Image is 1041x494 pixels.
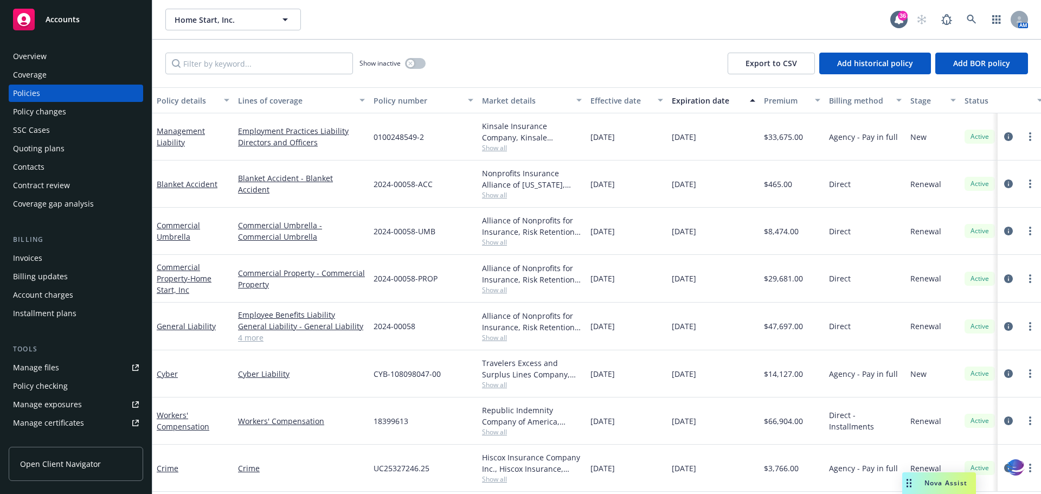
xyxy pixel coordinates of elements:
a: Account charges [9,286,143,304]
div: Hiscox Insurance Company Inc., Hiscox Insurance, Gateway Specialty Insurance [482,452,582,474]
span: $47,697.00 [764,320,803,332]
a: Crime [238,463,365,474]
a: Commercial Property [157,262,211,295]
span: [DATE] [672,273,696,284]
a: Employee Benefits Liability [238,309,365,320]
span: 2024-00058 [374,320,415,332]
button: Market details [478,87,586,113]
span: $8,474.00 [764,226,799,237]
div: Effective date [590,95,651,106]
div: Stage [910,95,944,106]
span: Show all [482,143,582,152]
a: Cyber Liability [238,368,365,380]
div: Manage claims [13,433,68,450]
a: Management Liability [157,126,205,147]
span: $33,675.00 [764,131,803,143]
span: $3,766.00 [764,463,799,474]
button: Add historical policy [819,53,931,74]
button: Add BOR policy [935,53,1028,74]
a: more [1024,320,1037,333]
span: [DATE] [672,415,696,427]
span: Active [969,226,991,236]
span: 18399613 [374,415,408,427]
a: Manage files [9,359,143,376]
span: Show all [482,380,582,389]
a: Workers' Compensation [157,410,209,432]
a: circleInformation [1002,224,1015,238]
a: more [1024,367,1037,380]
div: Manage exposures [13,396,82,413]
a: Report a Bug [936,9,958,30]
div: Quoting plans [13,140,65,157]
span: Active [969,369,991,378]
a: more [1024,272,1037,285]
a: Start snowing [911,9,933,30]
div: Tools [9,344,143,355]
a: Blanket Accident [157,179,217,189]
span: [DATE] [672,368,696,380]
a: Manage certificates [9,414,143,432]
a: circleInformation [1002,414,1015,427]
span: Add historical policy [837,58,913,68]
span: Show all [482,238,582,247]
div: Drag to move [902,472,916,494]
span: Manage exposures [9,396,143,413]
span: Renewal [910,178,941,190]
a: General Liability [157,321,216,331]
div: Alliance of Nonprofits for Insurance, Risk Retention Group, Inc., Nonprofits Insurance Alliance o... [482,262,582,285]
span: Active [969,179,991,189]
div: Policies [13,85,40,102]
a: Manage claims [9,433,143,450]
a: Search [961,9,982,30]
div: 36 [898,11,908,21]
a: more [1024,224,1037,238]
div: Travelers Excess and Surplus Lines Company, Travelers Insurance, CRC Group [482,357,582,380]
button: Policy number [369,87,478,113]
button: Nova Assist [902,472,976,494]
a: more [1024,414,1037,427]
span: [DATE] [590,273,615,284]
a: Policy changes [9,103,143,120]
img: svg+xml;base64,PHN2ZyB3aWR0aD0iMzQiIGhlaWdodD0iMzQiIHZpZXdCb3g9IjAgMCAzNCAzNCIgZmlsbD0ibm9uZSIgeG... [1006,458,1025,478]
a: Overview [9,48,143,65]
div: Installment plans [13,305,76,322]
a: Commercial Property - Commercial Property [238,267,365,290]
a: Commercial Umbrella [157,220,200,242]
div: Manage files [13,359,59,376]
span: [DATE] [590,368,615,380]
span: $465.00 [764,178,792,190]
a: circleInformation [1002,461,1015,474]
a: circleInformation [1002,320,1015,333]
div: Nonprofits Insurance Alliance of [US_STATE], Inc., Nonprofits Insurance Alliance of [US_STATE], I... [482,168,582,190]
span: Agency - Pay in full [829,131,898,143]
span: 0100248549-2 [374,131,424,143]
span: Direct [829,273,851,284]
span: Accounts [46,15,80,24]
div: Contacts [13,158,44,176]
span: Show all [482,474,582,484]
span: Agency - Pay in full [829,368,898,380]
div: Policy number [374,95,461,106]
div: Premium [764,95,808,106]
span: 2024-00058-ACC [374,178,433,190]
a: Invoices [9,249,143,267]
a: SSC Cases [9,121,143,139]
span: Renewal [910,463,941,474]
span: Renewal [910,226,941,237]
a: Cyber [157,369,178,379]
div: Policy details [157,95,217,106]
a: Switch app [986,9,1007,30]
span: Direct [829,178,851,190]
div: Policy changes [13,103,66,120]
span: Active [969,416,991,426]
a: Crime [157,463,178,473]
span: $14,127.00 [764,368,803,380]
span: [DATE] [590,131,615,143]
a: Contract review [9,177,143,194]
span: New [910,368,927,380]
div: Overview [13,48,47,65]
span: Show all [482,427,582,437]
span: [DATE] [672,131,696,143]
span: [DATE] [672,463,696,474]
span: UC25327246.25 [374,463,429,474]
